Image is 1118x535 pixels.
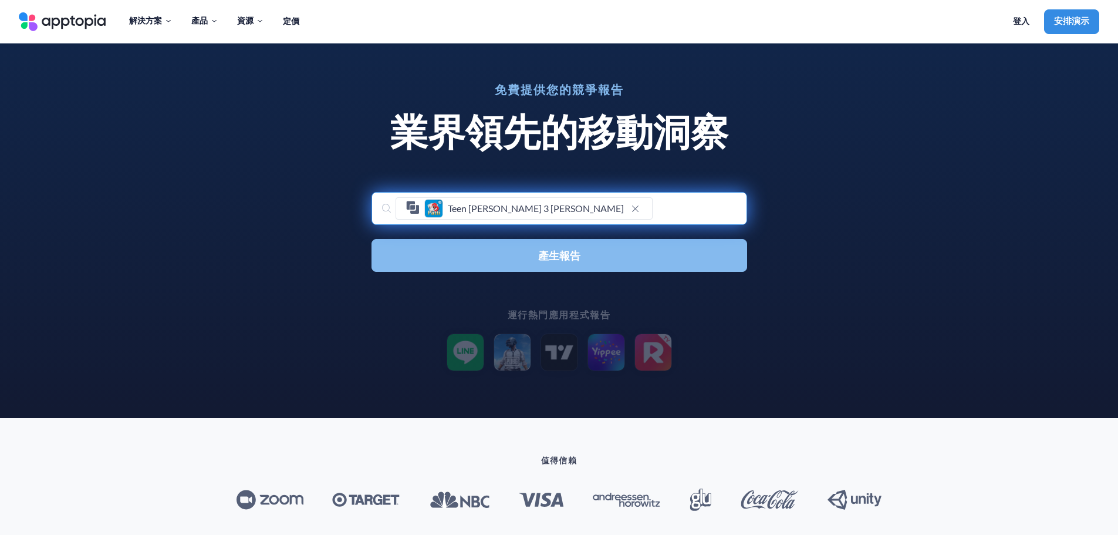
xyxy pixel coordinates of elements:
[424,199,443,218] img: Teen Patti Octro 3 Patti Rummy 圖標
[1054,16,1089,26] font: 安排演示
[429,491,489,509] img: NBC_logo.svg
[690,489,711,511] img: Glu_Mobile_logo.svg
[541,455,577,465] font: 值得信賴
[587,334,625,371] img: Yippee TV：基督教串流圖標
[237,490,303,510] img: Zoom_logo.svg
[741,490,799,509] img: Coca-Cola_logo.svg
[541,334,578,371] img: TradingView：追蹤所有市場圖標
[519,493,564,507] img: Visa_Inc._logo.svg
[494,334,531,371] img: PUBG MOBILE 圖標
[827,490,881,510] img: Unity_Technologies_logo.svg
[538,249,580,262] font: 產生報告
[371,239,747,272] button: 產生報告
[593,493,660,507] img: Andreessen_Horowitz_new_logo.svg
[283,9,299,34] a: 定價
[1013,16,1029,26] font: 登入
[634,334,672,371] img: ReelShort - 串流電視劇和電視節目圖標
[448,203,624,214] font: Teen [PERSON_NAME] 3 [PERSON_NAME]
[1003,9,1039,34] a: 登入
[1044,9,1099,34] a: 安排演示
[495,82,624,96] font: 免費提供您的競爭報告
[508,309,611,320] font: 運行熱門應用程式報告
[447,334,484,371] img: LINE 圖示
[332,493,400,507] img: Target_logo.svg
[390,109,728,154] font: 業界領先的移動洞察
